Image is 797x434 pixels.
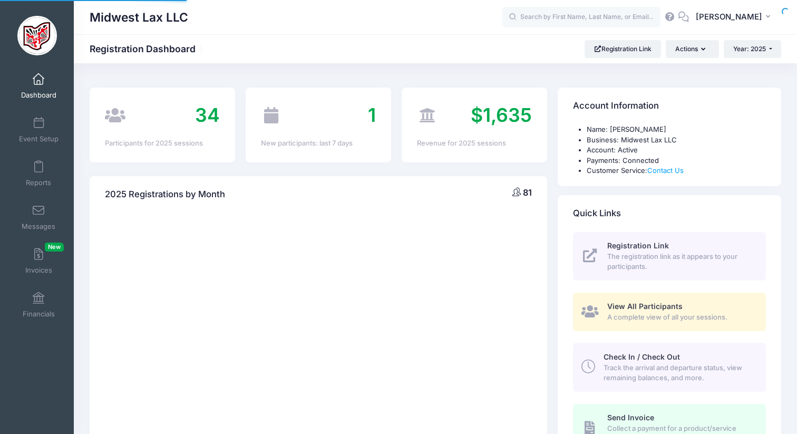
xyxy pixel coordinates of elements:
[14,199,64,236] a: Messages
[105,179,225,209] h4: 2025 Registrations by Month
[25,266,52,275] span: Invoices
[607,252,754,272] span: The registration link as it appears to your participants.
[573,232,766,281] a: Registration Link The registration link as it appears to your participants.
[604,352,680,361] span: Check In / Check Out
[90,5,188,30] h1: Midwest Lax LLC
[23,310,55,319] span: Financials
[45,243,64,252] span: New
[607,312,754,323] span: A complete view of all your sessions.
[502,7,660,28] input: Search by First Name, Last Name, or Email...
[587,145,766,156] li: Account: Active
[90,43,205,54] h1: Registration Dashboard
[21,91,56,100] span: Dashboard
[523,187,532,198] span: 81
[22,222,55,231] span: Messages
[573,198,621,228] h4: Quick Links
[587,135,766,146] li: Business: Midwest Lax LLC
[666,40,718,58] button: Actions
[587,166,766,176] li: Customer Service:
[14,286,64,323] a: Financials
[647,166,684,175] a: Contact Us
[733,45,766,53] span: Year: 2025
[604,363,754,383] span: Track the arrival and departure status, view remaining balances, and more.
[14,243,64,279] a: InvoicesNew
[724,40,781,58] button: Year: 2025
[368,103,376,127] span: 1
[573,343,766,391] a: Check In / Check Out Track the arrival and departure status, view remaining balances, and more.
[14,111,64,148] a: Event Setup
[585,40,661,58] a: Registration Link
[696,11,762,23] span: [PERSON_NAME]
[14,155,64,192] a: Reports
[471,103,532,127] span: $1,635
[587,156,766,166] li: Payments: Connected
[417,138,532,149] div: Revenue for 2025 sessions
[17,16,57,55] img: Midwest Lax LLC
[607,302,683,311] span: View All Participants
[26,178,51,187] span: Reports
[573,91,659,121] h4: Account Information
[261,138,376,149] div: New participants: last 7 days
[14,67,64,104] a: Dashboard
[19,134,59,143] span: Event Setup
[689,5,781,30] button: [PERSON_NAME]
[607,413,654,422] span: Send Invoice
[607,241,669,250] span: Registration Link
[105,138,220,149] div: Participants for 2025 sessions
[195,103,220,127] span: 34
[573,293,766,331] a: View All Participants A complete view of all your sessions.
[587,124,766,135] li: Name: [PERSON_NAME]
